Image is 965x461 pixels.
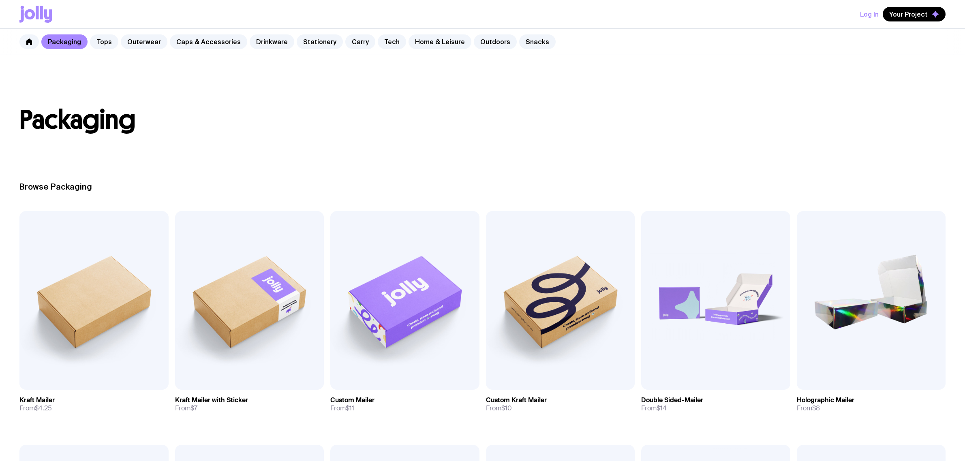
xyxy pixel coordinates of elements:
a: Custom MailerFrom$11 [330,390,479,419]
a: Tops [90,34,118,49]
span: $14 [657,404,667,412]
a: Carry [345,34,375,49]
span: From [175,404,197,412]
a: Double Sided-MailerFrom$14 [641,390,790,419]
a: Tech [378,34,406,49]
h3: Holographic Mailer [797,396,854,404]
span: $8 [812,404,820,412]
h3: Kraft Mailer [19,396,55,404]
h3: Custom Kraft Mailer [486,396,547,404]
span: From [641,404,667,412]
h3: Double Sided-Mailer [641,396,703,404]
a: Holographic MailerFrom$8 [797,390,946,419]
span: From [486,404,512,412]
span: $11 [346,404,354,412]
h3: Kraft Mailer with Sticker [175,396,248,404]
a: Snacks [519,34,556,49]
a: Outdoors [474,34,517,49]
span: $7 [190,404,197,412]
a: Drinkware [250,34,294,49]
button: Log In [860,7,879,21]
a: Kraft Mailer with StickerFrom$7 [175,390,324,419]
a: Packaging [41,34,88,49]
a: Outerwear [121,34,167,49]
span: Your Project [889,10,928,18]
span: From [19,404,52,412]
span: $4.25 [35,404,52,412]
span: From [330,404,354,412]
h1: Packaging [19,107,946,133]
a: Caps & Accessories [170,34,247,49]
h3: Custom Mailer [330,396,374,404]
span: From [797,404,820,412]
button: Your Project [883,7,946,21]
h2: Browse Packaging [19,182,946,192]
a: Kraft MailerFrom$4.25 [19,390,169,419]
a: Stationery [297,34,343,49]
a: Custom Kraft MailerFrom$10 [486,390,635,419]
a: Home & Leisure [409,34,471,49]
span: $10 [501,404,512,412]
